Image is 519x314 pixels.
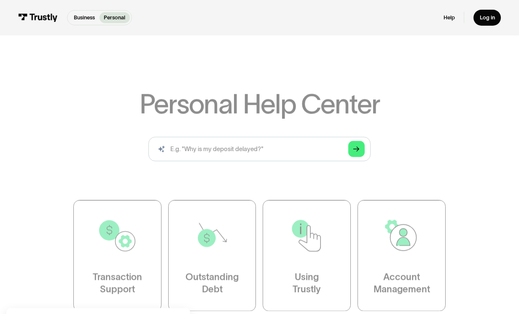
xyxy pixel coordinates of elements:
img: Trustly Logo [18,13,58,22]
a: OutstandingDebt [168,200,256,311]
h1: Personal Help Center [140,91,380,118]
a: UsingTrustly [263,200,351,311]
a: Help [444,14,455,21]
div: Account Management [374,271,430,295]
a: TransactionSupport [73,200,161,311]
a: Business [69,12,99,23]
a: AccountManagement [358,200,446,311]
div: Outstanding Debt [186,271,239,295]
p: Personal [104,13,125,21]
div: Using Trustly [293,271,321,295]
p: Business [74,13,95,21]
a: Log in [473,10,501,26]
a: Personal [99,12,130,23]
div: Log in [480,14,495,21]
form: Search [148,137,371,161]
div: Transaction Support [93,271,142,295]
input: search [148,137,371,161]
